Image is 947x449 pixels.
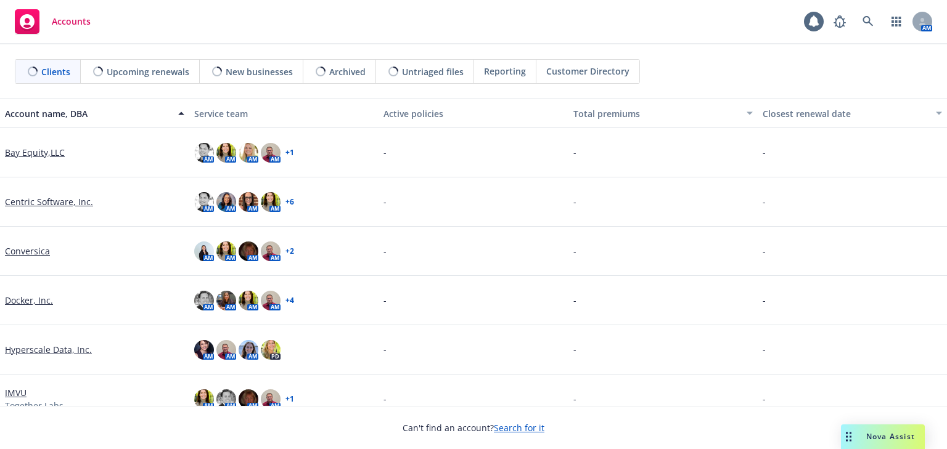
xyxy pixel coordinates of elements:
[194,143,214,163] img: photo
[383,343,387,356] span: -
[5,146,65,159] a: Bay Equity,LLC
[763,195,766,208] span: -
[216,340,236,360] img: photo
[841,424,856,449] div: Drag to move
[5,343,92,356] a: Hyperscale Data, Inc.
[383,107,563,120] div: Active policies
[5,294,53,307] a: Docker, Inc.
[5,399,64,412] span: Together Labs
[402,65,464,78] span: Untriaged files
[856,9,880,34] a: Search
[884,9,909,34] a: Switch app
[285,297,294,304] a: + 4
[841,424,925,449] button: Nova Assist
[763,392,766,405] span: -
[573,146,576,159] span: -
[239,291,258,310] img: photo
[261,241,281,261] img: photo
[239,192,258,212] img: photo
[194,389,214,409] img: photo
[383,294,387,307] span: -
[239,143,258,163] img: photo
[383,146,387,159] span: -
[383,392,387,405] span: -
[226,65,293,78] span: New businesses
[329,65,366,78] span: Archived
[194,291,214,310] img: photo
[546,65,629,78] span: Customer Directory
[216,389,236,409] img: photo
[194,241,214,261] img: photo
[194,340,214,360] img: photo
[10,4,96,39] a: Accounts
[573,343,576,356] span: -
[573,392,576,405] span: -
[573,107,739,120] div: Total premiums
[827,9,852,34] a: Report a Bug
[763,343,766,356] span: -
[239,389,258,409] img: photo
[41,65,70,78] span: Clients
[866,431,915,442] span: Nova Assist
[285,198,294,206] a: + 6
[285,395,294,403] a: + 1
[5,245,50,257] a: Conversica
[484,65,526,78] span: Reporting
[189,99,379,128] button: Service team
[763,294,766,307] span: -
[107,65,189,78] span: Upcoming renewals
[763,107,929,120] div: Closest renewal date
[5,386,27,399] a: IMVU
[239,340,258,360] img: photo
[261,192,281,212] img: photo
[285,149,294,156] a: + 1
[568,99,758,128] button: Total premiums
[285,248,294,255] a: + 2
[194,192,214,212] img: photo
[5,107,171,120] div: Account name, DBA
[763,245,766,257] span: -
[261,340,281,360] img: photo
[216,143,236,163] img: photo
[573,245,576,257] span: -
[383,195,387,208] span: -
[494,422,544,434] a: Search for it
[763,146,766,159] span: -
[261,143,281,163] img: photo
[261,291,281,310] img: photo
[194,107,374,120] div: Service team
[216,291,236,310] img: photo
[216,241,236,261] img: photo
[5,195,93,208] a: Centric Software, Inc.
[383,245,387,257] span: -
[261,389,281,409] img: photo
[52,17,91,26] span: Accounts
[379,99,568,128] button: Active policies
[573,294,576,307] span: -
[758,99,947,128] button: Closest renewal date
[573,195,576,208] span: -
[216,192,236,212] img: photo
[403,421,544,434] span: Can't find an account?
[239,241,258,261] img: photo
